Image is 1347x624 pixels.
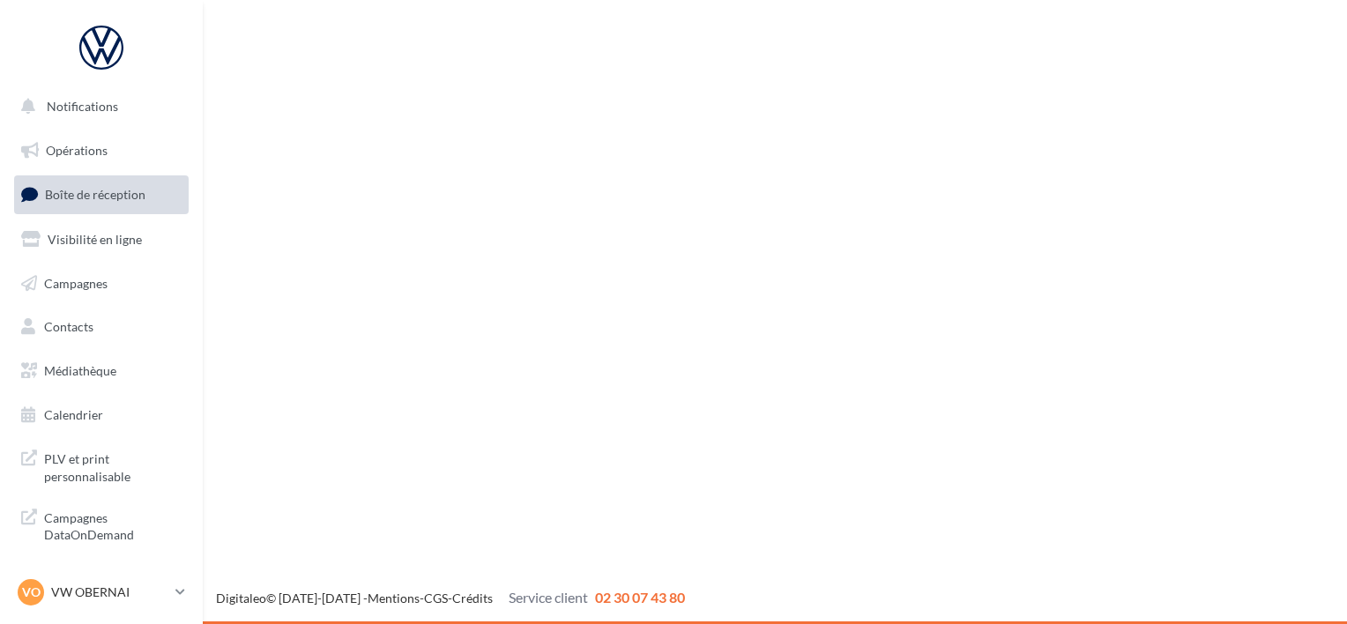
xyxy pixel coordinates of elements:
a: Médiathèque [11,353,192,390]
a: Crédits [452,591,493,605]
span: Médiathèque [44,363,116,378]
span: PLV et print personnalisable [44,447,182,485]
span: VO [22,583,41,601]
span: Opérations [46,143,108,158]
a: Mentions [368,591,420,605]
span: Campagnes [44,275,108,290]
span: Calendrier [44,407,103,422]
a: Contacts [11,308,192,345]
span: 02 30 07 43 80 [595,589,685,605]
a: Campagnes DataOnDemand [11,499,192,551]
button: Notifications [11,88,185,125]
span: Visibilité en ligne [48,232,142,247]
a: Calendrier [11,397,192,434]
span: Service client [509,589,588,605]
a: VO VW OBERNAI [14,576,189,609]
a: Opérations [11,132,192,169]
a: Campagnes [11,265,192,302]
p: VW OBERNAI [51,583,168,601]
a: Boîte de réception [11,175,192,213]
span: Campagnes DataOnDemand [44,506,182,544]
a: PLV et print personnalisable [11,440,192,492]
a: Digitaleo [216,591,266,605]
a: Visibilité en ligne [11,221,192,258]
span: Notifications [47,99,118,114]
span: Boîte de réception [45,187,145,202]
span: Contacts [44,319,93,334]
a: CGS [424,591,448,605]
span: © [DATE]-[DATE] - - - [216,591,685,605]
